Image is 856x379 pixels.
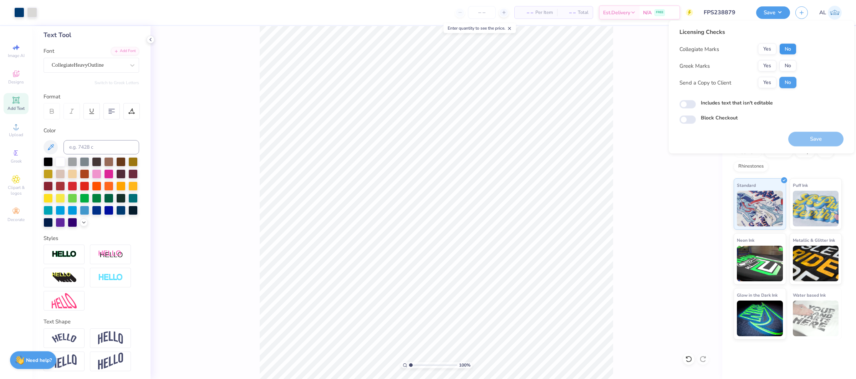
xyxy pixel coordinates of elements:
[758,43,776,55] button: Yes
[758,77,776,88] button: Yes
[679,62,710,70] div: Greek Marks
[756,6,790,19] button: Save
[819,9,826,17] span: AL
[793,181,808,189] span: Puff Ink
[758,60,776,72] button: Yes
[9,132,23,138] span: Upload
[737,181,756,189] span: Standard
[44,234,139,242] div: Styles
[828,6,842,20] img: Angela Legaspi
[44,47,54,55] label: Font
[98,273,123,282] img: Negative Space
[52,333,77,343] img: Arc
[779,43,796,55] button: No
[95,80,139,86] button: Switch to Greek Letters
[468,6,496,19] input: – –
[7,217,25,222] span: Decorate
[44,30,139,40] div: Text Tool
[52,293,77,308] img: Free Distort
[63,140,139,154] input: e.g. 7428 c
[793,236,835,244] span: Metallic & Glitter Ink
[26,357,52,364] strong: Need help?
[701,99,773,107] label: Includes text that isn't editable
[111,47,139,55] div: Add Font
[737,301,783,336] img: Glow in the Dark Ink
[819,6,842,20] a: AL
[643,9,652,16] span: N/A
[779,60,796,72] button: No
[44,93,140,101] div: Format
[98,331,123,345] img: Arch
[52,354,77,368] img: Flag
[698,5,751,20] input: Untitled Design
[656,10,663,15] span: FREE
[734,161,768,172] div: Rhinestones
[52,272,77,283] img: 3d Illusion
[7,106,25,111] span: Add Text
[737,191,783,226] img: Standard
[737,291,778,299] span: Glow in the Dark Ink
[793,301,839,336] img: Water based Ink
[779,77,796,88] button: No
[4,185,29,196] span: Clipart & logos
[98,250,123,259] img: Shadow
[578,9,588,16] span: Total
[793,246,839,281] img: Metallic & Glitter Ink
[44,127,139,135] div: Color
[519,9,533,16] span: – –
[8,79,24,85] span: Designs
[459,362,470,368] span: 100 %
[679,28,796,36] div: Licensing Checks
[52,250,77,258] img: Stroke
[603,9,630,16] span: Est. Delivery
[679,45,719,53] div: Collegiate Marks
[8,53,25,58] span: Image AI
[535,9,553,16] span: Per Item
[737,246,783,281] img: Neon Ink
[737,236,754,244] span: Neon Ink
[793,291,826,299] span: Water based Ink
[701,114,738,122] label: Block Checkout
[561,9,576,16] span: – –
[444,23,516,33] div: Enter quantity to see the price.
[98,353,123,370] img: Rise
[44,318,139,326] div: Text Shape
[679,78,731,87] div: Send a Copy to Client
[11,158,22,164] span: Greek
[793,191,839,226] img: Puff Ink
